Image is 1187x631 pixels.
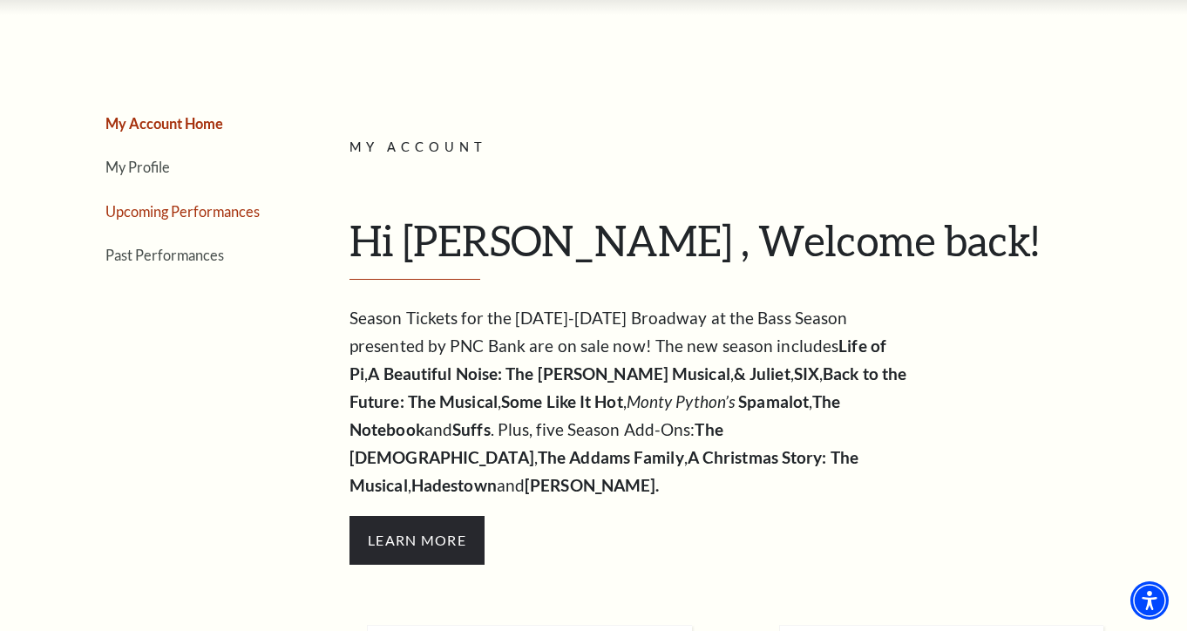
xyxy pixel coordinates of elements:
div: Accessibility Menu [1130,581,1169,620]
strong: Back to the Future: The Musical [349,363,906,411]
a: Upcoming Performances [105,203,260,220]
strong: Some Like It Hot [501,391,623,411]
a: My Account Home [105,115,223,132]
strong: A Beautiful Noise: The [PERSON_NAME] Musical [368,363,729,383]
p: Season Tickets for the [DATE]-[DATE] Broadway at the Bass Season presented by PNC Bank are on sal... [349,304,916,499]
strong: SIX [794,363,819,383]
strong: [PERSON_NAME]. [525,475,659,495]
strong: A Christmas Story: The Musical [349,447,858,495]
span: My Account [349,139,487,154]
strong: Hadestown [411,475,497,495]
strong: & Juliet [734,363,790,383]
strong: Spamalot [738,391,809,411]
h1: Hi [PERSON_NAME] , Welcome back! [349,215,1121,280]
span: Learn More [349,516,485,565]
a: Past Performances [105,247,224,263]
strong: The Addams Family [538,447,684,467]
strong: The Notebook [349,391,840,439]
strong: The [DEMOGRAPHIC_DATA] [349,419,723,467]
em: Monty Python’s [627,391,735,411]
a: Hamilton Learn More [349,529,485,549]
a: My Profile [105,159,170,175]
strong: Suffs [452,419,491,439]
